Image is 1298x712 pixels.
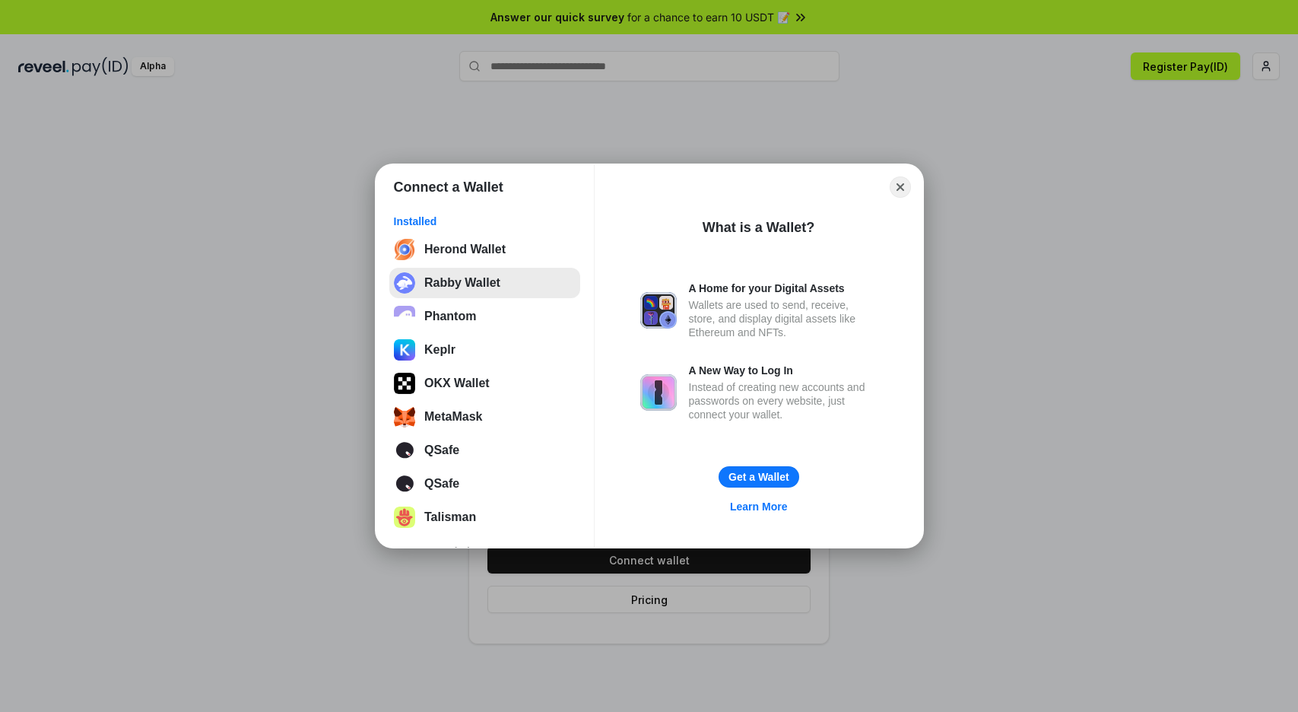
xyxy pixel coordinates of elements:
[394,440,415,461] img: svg+xml;base64,PD94bWwgdmVyc2lvbj0iMS4wIiBlbmNvZGluZz0iVVRGLTgiPz4KPHN2ZyB2ZXJzaW9uPSIxLjEiIHhtbG...
[394,545,576,558] div: Recommended
[389,268,580,298] button: Rabby Wallet
[394,339,415,361] img: ByMCUfJCc2WaAAAAAElFTkSuQmCC
[689,380,877,421] div: Instead of creating new accounts and passwords on every website, just connect your wallet.
[424,477,459,491] div: QSafe
[689,364,877,377] div: A New Way to Log In
[424,243,506,256] div: Herond Wallet
[640,374,677,411] img: svg+xml,%3Csvg%20xmlns%3D%22http%3A%2F%2Fwww.w3.org%2F2000%2Fsvg%22%20fill%3D%22none%22%20viewBox...
[730,500,787,513] div: Learn More
[703,218,814,237] div: What is a Wallet?
[394,306,415,327] img: epq2vO3P5aLWl15yRS7Q49p1fHTx2Sgh99jU3kfXv7cnPATIVQHAx5oQs66JWv3SWEjHOsb3kKgmE5WNBxBId7C8gm8wEgOvz...
[424,510,476,524] div: Talisman
[424,443,459,457] div: QSafe
[394,473,415,494] img: svg+xml;base64,PD94bWwgdmVyc2lvbj0iMS4wIiBlbmNvZGluZz0iVVRGLTgiPz4KPHN2ZyB2ZXJzaW9uPSIxLjEiIHhtbG...
[389,234,580,265] button: Herond Wallet
[424,343,455,357] div: Keplr
[424,276,500,290] div: Rabby Wallet
[424,310,476,323] div: Phantom
[394,272,415,294] img: svg+xml;base64,PHN2ZyB3aWR0aD0iMzIiIGhlaWdodD0iMzIiIHZpZXdCb3g9IjAgMCAzMiAzMiIgZmlsbD0ibm9uZSIgeG...
[689,281,877,295] div: A Home for your Digital Assets
[890,176,911,198] button: Close
[424,410,482,424] div: MetaMask
[394,406,415,428] img: svg+xml;base64,PHN2ZyB3aWR0aD0iMzUiIGhlaWdodD0iMzQiIHZpZXdCb3g9IjAgMCAzNSAzNCIgZmlsbD0ibm9uZSIgeG...
[424,377,490,390] div: OKX Wallet
[389,402,580,432] button: MetaMask
[389,502,580,532] button: Talisman
[721,497,796,517] a: Learn More
[689,298,877,339] div: Wallets are used to send, receive, store, and display digital assets like Ethereum and NFTs.
[719,466,799,488] button: Get a Wallet
[394,215,576,228] div: Installed
[394,507,415,528] img: svg+xml;base64,PHN2ZyB3aWR0aD0iMTI4IiBoZWlnaHQ9IjEyOCIgdmlld0JveD0iMCAwIDEyOCAxMjgiIHhtbG5zPSJodH...
[389,335,580,365] button: Keplr
[728,470,789,484] div: Get a Wallet
[389,469,580,499] button: QSafe
[389,435,580,466] button: QSafe
[394,178,503,196] h1: Connect a Wallet
[394,239,415,260] img: 71nDzzf+X0bQv0l1NUnRAAAAAElFTkSuQmCC
[389,368,580,399] button: OKX Wallet
[389,301,580,332] button: Phantom
[640,292,677,329] img: svg+xml,%3Csvg%20xmlns%3D%22http%3A%2F%2Fwww.w3.org%2F2000%2Fsvg%22%20fill%3D%22none%22%20viewBox...
[394,373,415,394] img: 5VZ71FV6L7PA3gg3tXrdQ+DgLhC+75Wq3no69P3MC0NFQpx2lL04Ql9gHK1bRDjsSBIvScBnDTk1WrlGIZBorIDEYJj+rhdgn...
